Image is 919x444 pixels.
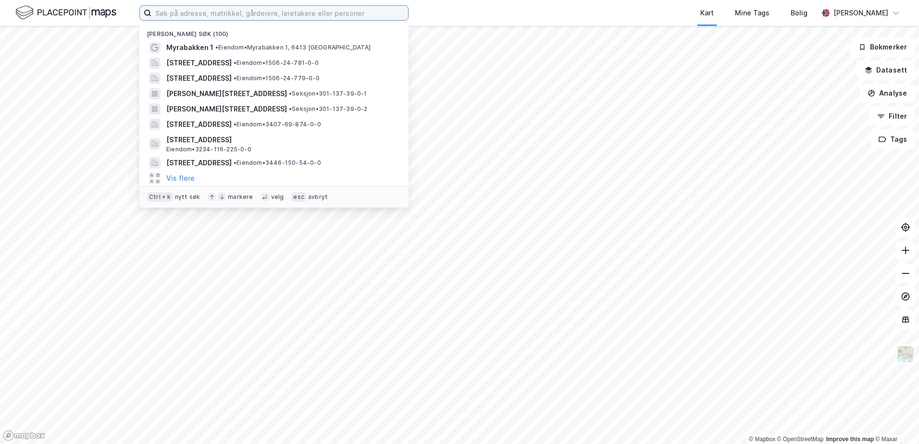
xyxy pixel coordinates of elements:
span: • [289,90,292,97]
span: • [289,105,292,112]
span: Eiendom • 1506-24-779-0-0 [234,74,320,82]
img: logo.f888ab2527a4732fd821a326f86c7f29.svg [15,4,116,21]
div: avbryt [308,193,328,201]
span: Eiendom • 3407-69-874-0-0 [234,121,321,128]
div: [PERSON_NAME] [833,7,888,19]
span: [STREET_ADDRESS] [166,119,232,130]
span: • [215,44,218,51]
button: Filter [869,107,915,126]
span: [STREET_ADDRESS] [166,73,232,84]
img: Z [896,345,915,363]
span: • [234,159,236,166]
button: Vis flere [166,173,195,184]
div: Mine Tags [735,7,770,19]
span: [STREET_ADDRESS] [166,134,397,146]
a: OpenStreetMap [777,436,824,443]
span: [STREET_ADDRESS] [166,157,232,169]
span: Seksjon • 301-137-39-0-2 [289,105,368,113]
button: Bokmerker [850,37,915,57]
button: Tags [870,130,915,149]
span: • [234,121,236,128]
a: Mapbox [749,436,775,443]
span: • [234,74,236,82]
span: [PERSON_NAME][STREET_ADDRESS] [166,88,287,99]
div: markere [228,193,253,201]
div: Bolig [791,7,807,19]
span: Eiendom • Myrabakken 1, 6413 [GEOGRAPHIC_DATA] [215,44,371,51]
span: [PERSON_NAME][STREET_ADDRESS] [166,103,287,115]
div: Ctrl + k [147,192,173,202]
span: Seksjon • 301-137-39-0-1 [289,90,367,98]
span: Myrabakken 1 [166,42,213,53]
a: Mapbox homepage [3,430,45,441]
span: • [234,59,236,66]
div: velg [271,193,284,201]
button: Datasett [857,61,915,80]
a: Improve this map [826,436,874,443]
input: Søk på adresse, matrikkel, gårdeiere, leietakere eller personer [151,6,408,20]
span: Eiendom • 3234-116-225-0-0 [166,146,251,153]
div: [PERSON_NAME] søk (100) [139,23,409,40]
div: esc [291,192,306,202]
span: Eiendom • 1506-24-781-0-0 [234,59,319,67]
iframe: Chat Widget [871,398,919,444]
button: Analyse [859,84,915,103]
div: Kart [700,7,714,19]
span: Eiendom • 3446-150-54-0-0 [234,159,321,167]
div: Kontrollprogram for chat [871,398,919,444]
span: [STREET_ADDRESS] [166,57,232,69]
div: nytt søk [175,193,200,201]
